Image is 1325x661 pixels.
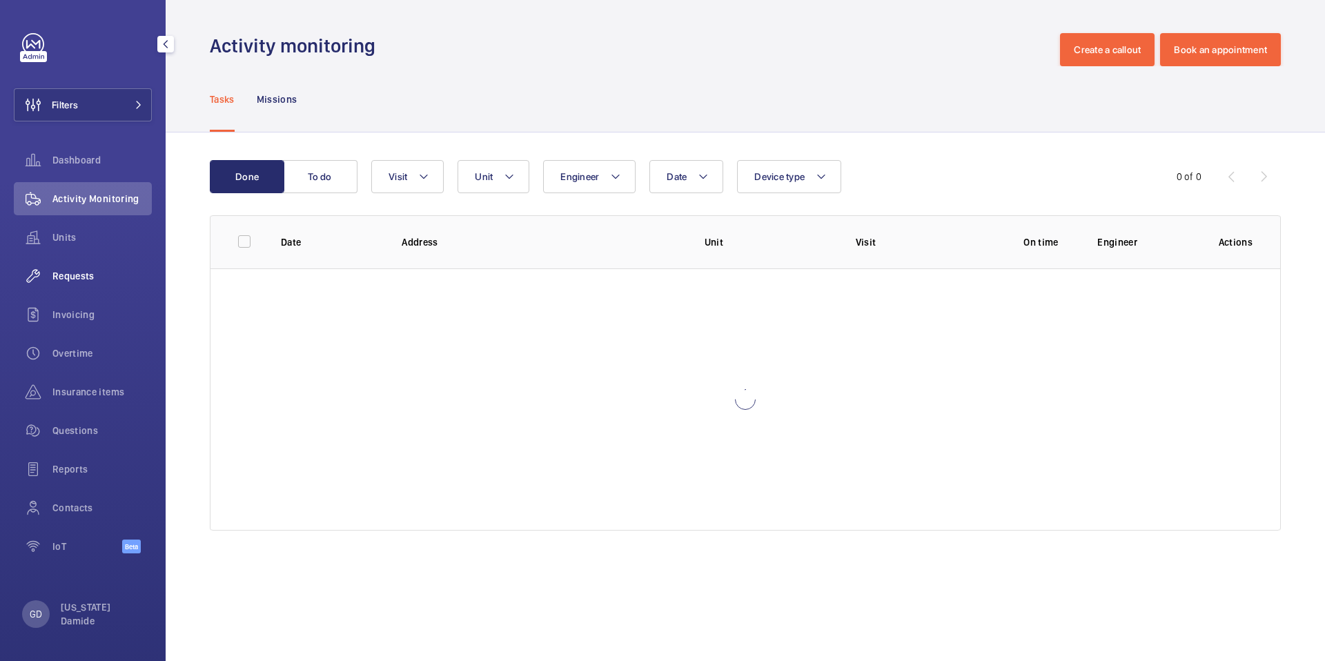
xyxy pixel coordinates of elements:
span: Filters [52,98,78,112]
span: Device type [754,171,805,182]
p: [US_STATE] Damide [61,600,144,628]
p: Engineer [1097,235,1196,249]
h1: Activity monitoring [210,33,384,59]
span: IoT [52,540,122,553]
span: Unit [475,171,493,182]
p: GD [30,607,42,621]
span: Beta [122,540,141,553]
button: Unit [458,160,529,193]
span: Reports [52,462,152,476]
button: Book an appointment [1160,33,1281,66]
span: Contacts [52,501,152,515]
div: 0 of 0 [1177,170,1201,184]
span: Requests [52,269,152,283]
p: Actions [1219,235,1253,249]
p: Tasks [210,92,235,106]
span: Visit [389,171,407,182]
p: Visit [856,235,985,249]
span: Dashboard [52,153,152,167]
span: Date [667,171,687,182]
span: Engineer [560,171,599,182]
p: On time [1007,235,1075,249]
button: Date [649,160,723,193]
p: Date [281,235,380,249]
span: Activity Monitoring [52,192,152,206]
button: Engineer [543,160,636,193]
button: Filters [14,88,152,121]
p: Address [402,235,682,249]
span: Units [52,230,152,244]
span: Overtime [52,346,152,360]
span: Insurance items [52,385,152,399]
button: Visit [371,160,444,193]
button: Create a callout [1060,33,1155,66]
p: Missions [257,92,297,106]
button: To do [283,160,357,193]
span: Questions [52,424,152,437]
button: Done [210,160,284,193]
span: Invoicing [52,308,152,322]
button: Device type [737,160,841,193]
p: Unit [705,235,834,249]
